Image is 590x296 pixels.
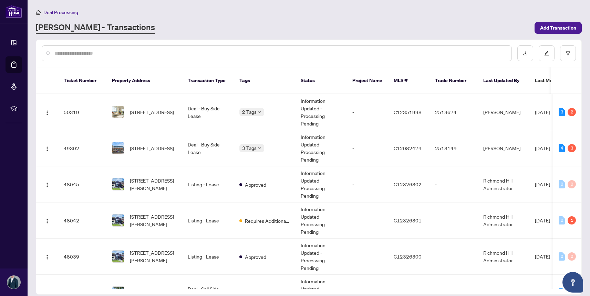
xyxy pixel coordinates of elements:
[559,252,565,261] div: 0
[566,51,570,56] span: filter
[295,67,347,94] th: Status
[560,45,576,61] button: filter
[245,217,290,224] span: Requires Additional Docs
[58,202,106,239] td: 48042
[394,217,422,223] span: C12326301
[42,143,53,154] button: Logo
[234,67,295,94] th: Tags
[568,144,576,152] div: 3
[258,146,261,150] span: down
[112,106,124,118] img: thumbnail-img
[478,130,529,166] td: [PERSON_NAME]
[517,45,533,61] button: download
[295,239,347,275] td: Information Updated - Processing Pending
[44,182,50,188] img: Logo
[58,67,106,94] th: Ticket Number
[295,202,347,239] td: Information Updated - Processing Pending
[258,110,261,114] span: down
[568,252,576,261] div: 0
[42,215,53,226] button: Logo
[44,254,50,260] img: Logo
[295,94,347,130] td: Information Updated - Processing Pending
[568,180,576,188] div: 0
[182,202,234,239] td: Listing - Lease
[540,22,576,33] span: Add Transaction
[347,239,388,275] td: -
[429,166,478,202] td: -
[36,10,41,15] span: home
[42,179,53,190] button: Logo
[523,51,528,56] span: download
[535,217,550,223] span: [DATE]
[388,67,429,94] th: MLS #
[429,239,478,275] td: -
[559,216,565,224] div: 0
[6,5,22,18] img: logo
[130,108,174,116] span: [STREET_ADDRESS]
[130,144,174,152] span: [STREET_ADDRESS]
[182,67,234,94] th: Transaction Type
[478,166,529,202] td: Richmond Hill Administrator
[130,213,177,228] span: [STREET_ADDRESS][PERSON_NAME]
[544,51,549,56] span: edit
[112,178,124,190] img: thumbnail-img
[568,108,576,116] div: 2
[58,166,106,202] td: 48045
[42,107,53,118] button: Logo
[347,202,388,239] td: -
[478,239,529,275] td: Richmond Hill Administrator
[394,109,422,115] span: C12351998
[535,109,550,115] span: [DATE]
[112,142,124,154] img: thumbnail-img
[295,166,347,202] td: Information Updated - Processing Pending
[394,145,422,151] span: C12082479
[535,145,550,151] span: [DATE]
[429,67,478,94] th: Trade Number
[535,22,582,34] button: Add Transaction
[478,94,529,130] td: [PERSON_NAME]
[347,94,388,130] td: -
[182,166,234,202] td: Listing - Lease
[245,253,266,261] span: Approved
[429,202,478,239] td: -
[535,77,577,84] span: Last Modified Date
[429,130,478,166] td: 2513149
[182,239,234,275] td: Listing - Lease
[347,67,388,94] th: Project Name
[36,22,155,34] a: [PERSON_NAME] - Transactions
[182,94,234,130] td: Deal - Buy Side Lease
[242,108,257,116] span: 2 Tags
[112,251,124,262] img: thumbnail-img
[245,181,266,188] span: Approved
[559,180,565,188] div: 0
[106,67,182,94] th: Property Address
[347,130,388,166] td: -
[58,130,106,166] td: 49302
[58,239,106,275] td: 48039
[535,253,550,260] span: [DATE]
[242,144,257,152] span: 3 Tags
[58,94,106,130] td: 50319
[42,251,53,262] button: Logo
[295,130,347,166] td: Information Updated - Processing Pending
[429,94,478,130] td: 2513674
[44,110,50,116] img: Logo
[44,146,50,152] img: Logo
[130,249,177,264] span: [STREET_ADDRESS][PERSON_NAME]
[130,177,177,192] span: [STREET_ADDRESS][PERSON_NAME]
[7,276,20,289] img: Profile Icon
[568,216,576,224] div: 1
[559,144,565,152] div: 4
[347,166,388,202] td: -
[44,218,50,224] img: Logo
[394,253,422,260] span: C12326300
[478,202,529,239] td: Richmond Hill Administrator
[43,9,78,15] span: Deal Processing
[539,45,555,61] button: edit
[535,181,550,187] span: [DATE]
[562,272,583,293] button: Open asap
[559,108,565,116] div: 3
[112,215,124,226] img: thumbnail-img
[182,130,234,166] td: Deal - Buy Side Lease
[394,181,422,187] span: C12326302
